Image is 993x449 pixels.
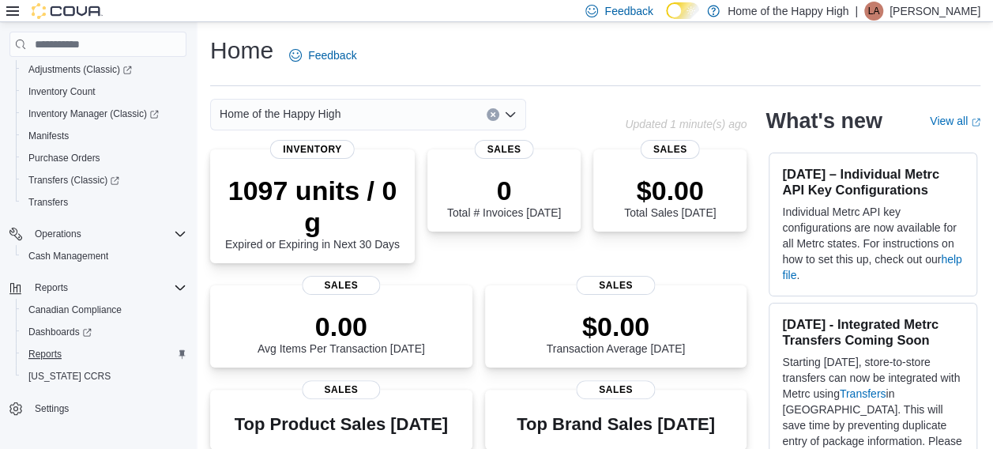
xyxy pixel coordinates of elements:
div: Total # Invoices [DATE] [447,175,561,219]
p: 0.00 [258,311,425,342]
p: 1097 units / 0 g [223,175,402,238]
p: $0.00 [547,311,686,342]
h3: Top Product Sales [DATE] [235,415,448,434]
a: Purchase Orders [22,149,107,168]
span: Canadian Compliance [22,300,186,319]
span: Reports [28,348,62,360]
span: Settings [35,402,69,415]
a: Cash Management [22,247,115,266]
h2: What's new [765,108,882,134]
button: Clear input [487,108,499,121]
a: Dashboards [16,321,193,343]
a: Transfers [840,387,886,400]
h3: [DATE] - Integrated Metrc Transfers Coming Soon [782,316,964,348]
a: Manifests [22,126,75,145]
a: Feedback [283,40,363,71]
a: Transfers (Classic) [16,169,193,191]
span: Feedback [308,47,356,63]
span: Purchase Orders [22,149,186,168]
button: Purchase Orders [16,147,193,169]
p: $0.00 [624,175,716,206]
span: Purchase Orders [28,152,100,164]
span: Sales [302,276,380,295]
div: Expired or Expiring in Next 30 Days [223,175,402,251]
a: help file [782,253,961,281]
p: Updated 1 minute(s) ago [625,118,747,130]
a: Inventory Manager (Classic) [22,104,165,123]
span: Sales [577,276,655,295]
a: Inventory Count [22,82,102,101]
button: Inventory Count [16,81,193,103]
span: Sales [475,140,534,159]
span: LA [868,2,880,21]
a: Adjustments (Classic) [22,60,138,79]
p: [PERSON_NAME] [890,2,980,21]
button: Manifests [16,125,193,147]
input: Dark Mode [666,2,699,19]
p: 0 [447,175,561,206]
span: Sales [577,380,655,399]
span: Manifests [28,130,69,142]
span: Dashboards [22,323,186,341]
span: Transfers [22,193,186,212]
a: Dashboards [22,323,98,341]
p: Home of the Happy High [728,2,848,21]
div: Transaction Average [DATE] [547,311,686,355]
span: [US_STATE] CCRS [28,370,111,383]
span: Operations [28,224,186,243]
a: Transfers [22,193,74,212]
span: Transfers (Classic) [22,171,186,190]
p: | [855,2,858,21]
svg: External link [971,118,980,127]
span: Reports [35,281,68,294]
span: Inventory Manager (Classic) [22,104,186,123]
a: Transfers (Classic) [22,171,126,190]
span: Adjustments (Classic) [22,60,186,79]
span: Transfers [28,196,68,209]
div: Avg Items Per Transaction [DATE] [258,311,425,355]
span: Sales [302,380,380,399]
span: Settings [28,398,186,418]
button: Reports [16,343,193,365]
span: Inventory Count [28,85,96,98]
h1: Home [210,35,273,66]
a: View allExternal link [930,115,980,127]
span: Washington CCRS [22,367,186,386]
p: Individual Metrc API key configurations are now available for all Metrc states. For instructions ... [782,204,964,283]
span: Canadian Compliance [28,304,122,316]
h3: Top Brand Sales [DATE] [517,415,715,434]
span: Adjustments (Classic) [28,63,132,76]
span: Home of the Happy High [220,104,340,123]
span: Cash Management [28,250,108,262]
span: Dark Mode [666,19,667,20]
span: Reports [28,278,186,297]
button: Operations [28,224,88,243]
span: Dashboards [28,326,92,338]
a: Settings [28,399,75,418]
span: Cash Management [22,247,186,266]
span: Reports [22,345,186,364]
span: Inventory [270,140,355,159]
a: Adjustments (Classic) [16,58,193,81]
button: Reports [28,278,74,297]
div: Leslie-Ann Shields [864,2,883,21]
button: Operations [3,223,193,245]
span: Manifests [22,126,186,145]
button: Settings [3,397,193,420]
h3: [DATE] – Individual Metrc API Key Configurations [782,166,964,198]
button: [US_STATE] CCRS [16,365,193,387]
a: Inventory Manager (Classic) [16,103,193,125]
div: Total Sales [DATE] [624,175,716,219]
a: Reports [22,345,68,364]
span: Operations [35,228,81,240]
span: Feedback [604,3,653,19]
span: Sales [641,140,700,159]
button: Open list of options [504,108,517,121]
span: Transfers (Classic) [28,174,119,187]
button: Canadian Compliance [16,299,193,321]
a: [US_STATE] CCRS [22,367,117,386]
span: Inventory Manager (Classic) [28,108,159,120]
img: Cova [32,3,103,19]
a: Canadian Compliance [22,300,128,319]
span: Inventory Count [22,82,186,101]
